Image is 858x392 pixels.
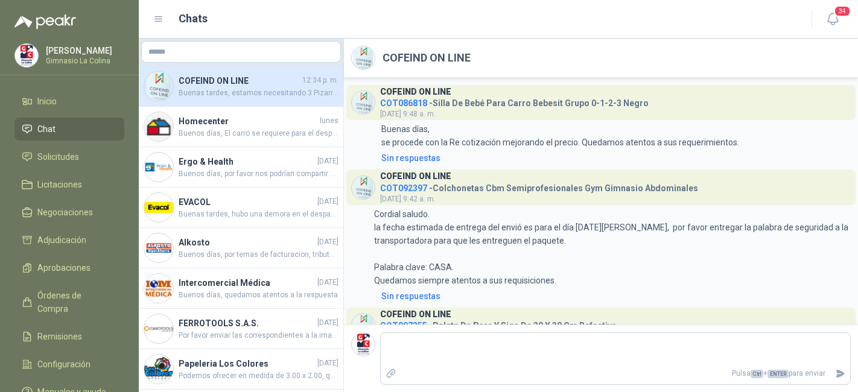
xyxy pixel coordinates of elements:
[139,66,343,107] a: Company LogoCOFEIND ON LINE12:34 p. m.Buenas tardes, estamos necesitando 3 Pizarras móvil magnéti...
[179,236,315,249] h4: Alkosto
[37,122,56,136] span: Chat
[179,195,315,209] h4: EVACOL
[14,90,124,113] a: Inicio
[179,209,338,220] span: Buenas tardes, hubo una demora en el despacho, estarían llegando entre mañana y el jueves. Guía S...
[302,75,338,86] span: 12:34 p. m.
[179,128,338,139] span: Buenos días, El carro se requiere para el desplazamiento de elementos de cafetería (termos de caf...
[352,46,375,69] img: Company Logo
[380,180,698,192] h4: - Colchonetas Cbm Semiprofesionales Gym Gimnasio Abdominales
[179,10,208,27] h1: Chats
[144,193,173,222] img: Company Logo
[46,46,121,55] p: [PERSON_NAME]
[179,357,315,370] h4: Papeleria Los Colores
[37,178,82,191] span: Licitaciones
[139,188,343,228] a: Company LogoEVACOL[DATE]Buenas tardes, hubo una demora en el despacho, estarían llegando entre ma...
[317,156,338,167] span: [DATE]
[139,147,343,188] a: Company LogoErgo & Health[DATE]Buenos días, por favor nos podrían compartir estatura y peso del p...
[37,358,91,371] span: Configuración
[139,268,343,309] a: Company LogoIntercomercial Médica[DATE]Buenos días, quedamos atentos a la respuesta
[14,173,124,196] a: Licitaciones
[379,289,851,303] a: Sin respuestas
[14,118,124,141] a: Chat
[14,145,124,168] a: Solicitudes
[822,8,844,30] button: 34
[179,317,315,330] h4: FERROTOOLS S.A.S.
[317,317,338,329] span: [DATE]
[37,95,57,108] span: Inicio
[179,276,315,289] h4: Intercomercial Médica
[144,314,173,343] img: Company Logo
[37,289,113,315] span: Órdenes de Compra
[317,236,338,248] span: [DATE]
[380,183,427,193] span: COT092397
[144,112,173,141] img: Company Logo
[179,87,338,99] span: Buenas tardes, estamos necesitando 3 Pizarras móvil magnética [PERSON_NAME] cara VIZ-PRO, marco y...
[320,115,338,127] span: lunes
[374,207,851,287] p: Cordial saludo. la fecha estimada de entrega del envió es para el día [DATE][PERSON_NAME], por fa...
[380,195,436,203] span: [DATE] 9:42 a. m.
[14,201,124,224] a: Negociaciones
[14,284,124,320] a: Órdenes de Compra
[383,49,471,66] h2: COFEIND ON LINE
[179,155,315,168] h4: Ergo & Health
[37,233,86,247] span: Adjudicación
[144,274,173,303] img: Company Logo
[179,289,338,301] span: Buenos días, quedamos atentos a la respuesta
[179,74,300,87] h4: COFEIND ON LINE
[14,353,124,376] a: Configuración
[144,233,173,262] img: Company Logo
[381,122,739,149] p: Buenas días, se procede con la Re cotización mejorando el precio. Quedamos atentos a sus requerim...
[14,256,124,279] a: Aprobaciones
[751,370,763,378] span: Ctrl
[380,173,451,180] h3: COFEIND ON LINE
[352,91,375,114] img: Company Logo
[14,14,76,29] img: Logo peakr
[139,309,343,349] a: Company LogoFERROTOOLS S.A.S.[DATE]Por favor enviar las correspondientes a la imagen WhatsApp Ima...
[381,363,401,384] label: Adjuntar archivos
[380,89,451,95] h3: COFEIND ON LINE
[767,370,789,378] span: ENTER
[380,311,451,318] h3: COFEIND ON LINE
[380,321,427,330] span: COT097355
[37,206,93,219] span: Negociaciones
[380,95,649,107] h4: - Silla De Bebé Para Carro Bebesit Grupo 0-1-2-3 Negro
[379,151,851,165] a: Sin respuestas
[352,333,375,356] img: Company Logo
[37,330,82,343] span: Remisiones
[352,176,375,199] img: Company Logo
[14,229,124,251] a: Adjudicación
[381,151,440,165] div: Sin respuestas
[834,5,851,17] span: 34
[401,363,831,384] p: Pulsa + para enviar
[46,57,121,65] p: Gimnasio La Colina
[381,289,440,303] div: Sin respuestas
[830,363,850,384] button: Enviar
[317,196,338,207] span: [DATE]
[317,277,338,288] span: [DATE]
[37,150,79,163] span: Solicitudes
[179,370,338,382] span: Podemos ofrecer en medida de 3.00 x 2.00, quedamos atentos para cargar precio
[380,318,617,329] h4: - Paleta De Pare Y Siga De 30 X 30 Cm Refectiva
[352,314,375,337] img: Company Logo
[14,325,124,348] a: Remisiones
[15,44,38,67] img: Company Logo
[139,349,343,390] a: Company LogoPapeleria Los Colores[DATE]Podemos ofrecer en medida de 3.00 x 2.00, quedamos atentos...
[179,249,338,261] span: Buenos días, por temas de facturacion, tributacion, y credito 30 dias, el precio debe tener consi...
[179,168,338,180] span: Buenos días, por favor nos podrían compartir estatura y peso del paciente.
[144,153,173,182] img: Company Logo
[380,110,436,118] span: [DATE] 9:48 a. m.
[317,358,338,369] span: [DATE]
[179,330,338,341] span: Por favor enviar las correspondientes a la imagen WhatsApp Image [DATE] 1.03.20 PM.jpeg
[37,261,91,274] span: Aprobaciones
[380,98,427,108] span: COT086818
[144,72,173,101] img: Company Logo
[144,355,173,384] img: Company Logo
[139,107,343,147] a: Company LogoHomecenterlunesBuenos días, El carro se requiere para el desplazamiento de elementos ...
[139,228,343,268] a: Company LogoAlkosto[DATE]Buenos días, por temas de facturacion, tributacion, y credito 30 dias, e...
[179,115,317,128] h4: Homecenter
